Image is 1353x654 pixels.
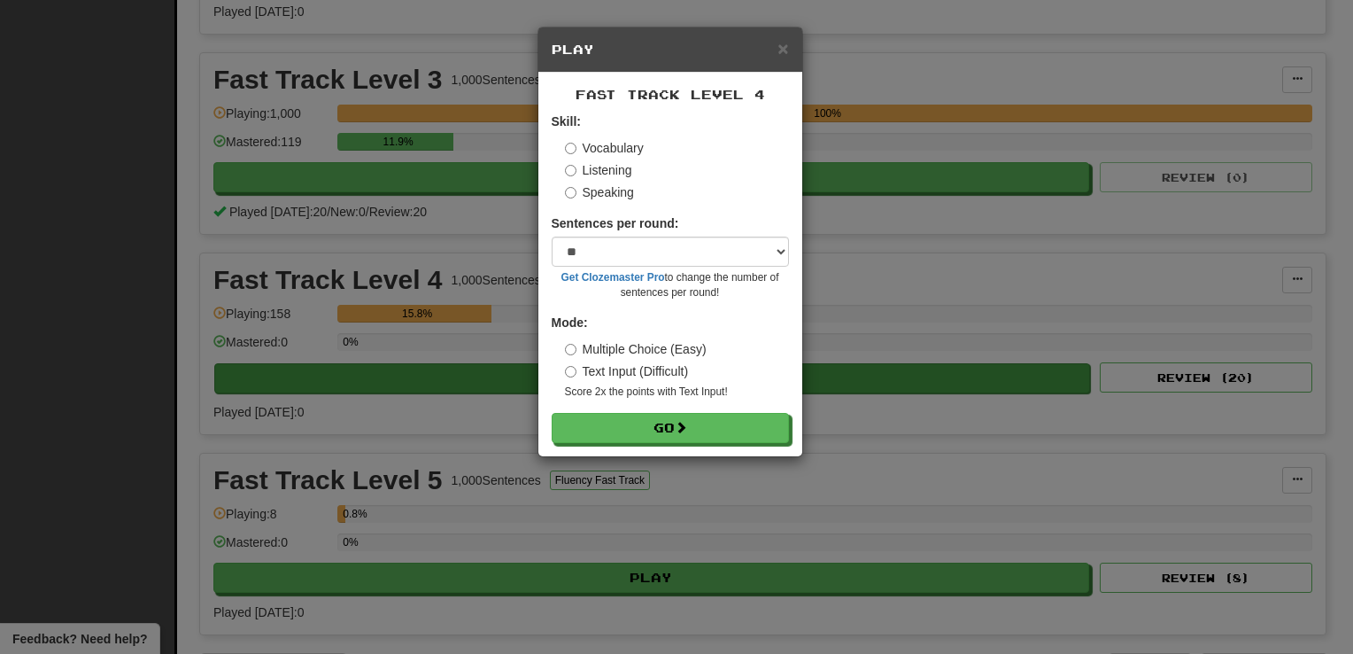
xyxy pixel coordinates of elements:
span: × [777,38,788,58]
strong: Mode: [552,315,588,330]
strong: Skill: [552,114,581,128]
button: Go [552,413,789,443]
span: Fast Track Level 4 [576,87,765,102]
input: Text Input (Difficult) [565,366,576,378]
input: Speaking [565,187,576,199]
small: Score 2x the points with Text Input ! [565,385,789,400]
input: Multiple Choice (Easy) [565,344,576,355]
label: Text Input (Difficult) [565,362,689,380]
h5: Play [552,41,789,58]
label: Listening [565,161,632,179]
small: to change the number of sentences per round! [552,270,789,300]
label: Sentences per round: [552,214,679,232]
label: Multiple Choice (Easy) [565,340,707,358]
input: Listening [565,165,576,176]
label: Vocabulary [565,139,644,157]
input: Vocabulary [565,143,576,154]
button: Close [777,39,788,58]
label: Speaking [565,183,634,201]
a: Get Clozemaster Pro [561,271,665,284]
